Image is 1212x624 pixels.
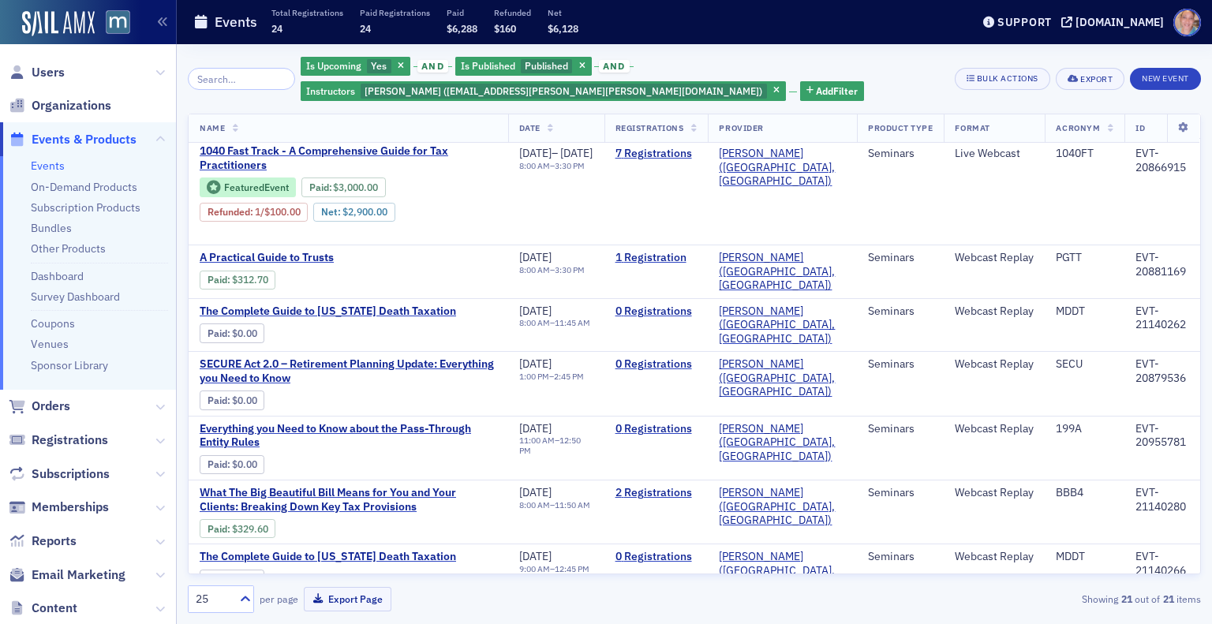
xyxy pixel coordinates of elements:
a: 7 Registrations [615,148,698,162]
span: Published [525,59,568,72]
a: 0 Registrations [615,305,698,319]
time: 8:00 AM [519,499,550,510]
span: Yes [371,59,387,72]
a: Content [9,600,77,617]
span: Memberships [32,499,109,516]
time: 8:00 AM [519,317,550,328]
strong: 21 [1160,592,1176,606]
div: Paid: 2 - $31270 [200,271,275,290]
span: [DATE] [560,147,593,161]
span: 24 [360,22,371,35]
div: Net: $290000 [313,203,395,222]
span: Instructors [306,84,355,97]
a: 1 Registration [615,251,698,265]
span: $100.00 [264,206,301,218]
a: What The Big Beautiful Bill Means for You and Your Clients: Breaking Down Key Tax Provisions [200,486,497,514]
span: Organizations [32,97,111,114]
span: : [208,206,255,218]
span: Werner-Rocca (Flourtown, PA) [719,550,846,592]
img: SailAMX [22,11,95,36]
div: EVT-20881169 [1135,251,1189,278]
div: Seminars [868,305,933,319]
span: Orders [32,398,70,415]
span: Format [955,122,989,133]
span: $6,288 [447,22,477,35]
button: Export [1056,68,1124,90]
div: – [519,318,590,328]
div: Webcast Replay [955,550,1034,564]
h1: Events [215,13,257,32]
a: A Practical Guide to Trusts [200,251,465,265]
a: 1040 Fast Track - A Comprehensive Guide for Tax Practitioners [200,144,497,172]
span: [PERSON_NAME] ([EMAIL_ADDRESS][PERSON_NAME][PERSON_NAME][DOMAIN_NAME]) [365,84,762,97]
a: [PERSON_NAME] ([GEOGRAPHIC_DATA], [GEOGRAPHIC_DATA]) [719,422,846,464]
div: Featured Event [200,177,296,197]
span: Registrations [32,432,108,449]
a: Other Products [31,241,106,256]
button: AddFilter [800,81,865,101]
a: Sponsor Library [31,358,108,372]
div: Webcast Replay [955,305,1034,319]
a: Events [31,159,65,173]
span: : [208,394,232,406]
span: Werner-Rocca (Flourtown, PA) [719,148,846,189]
div: Arthur Werner (art.werner@werner-rocca.com) [301,81,786,101]
a: Dashboard [31,269,84,283]
div: Live Webcast [955,148,1034,162]
a: New Event [1130,70,1201,84]
a: Paid [208,394,227,406]
a: Events & Products [9,131,137,148]
a: Refunded [208,206,250,218]
div: – [519,265,585,275]
div: Seminars [868,422,933,436]
span: [DATE] [519,421,552,435]
div: Seminars [868,357,933,372]
a: Coupons [31,316,75,331]
div: – [519,372,584,382]
span: Is Upcoming [306,59,361,72]
div: EVT-20866915 [1135,148,1189,175]
span: Acronym [1056,122,1100,133]
div: Published [455,57,592,77]
time: 9:00 AM [519,563,550,574]
span: $3,000.00 [333,181,378,193]
time: 3:30 PM [555,264,585,275]
div: MDDT [1056,550,1113,564]
div: Seminars [868,550,933,564]
a: SECURE Act 2.0 – Retirement Planning Update: Everything you Need to Know [200,357,497,385]
span: and [599,60,630,73]
time: 12:45 PM [555,563,589,574]
div: Webcast Replay [955,486,1034,500]
div: Seminars [868,148,933,162]
div: Bulk Actions [977,74,1038,83]
button: and [413,60,453,73]
a: [PERSON_NAME] ([GEOGRAPHIC_DATA], [GEOGRAPHIC_DATA]) [719,148,846,189]
a: Registrations [9,432,108,449]
span: $160 [494,22,516,35]
a: The Complete Guide to [US_STATE] Death Taxation [200,305,465,319]
span: $0.00 [232,458,257,470]
a: Paid [208,274,227,286]
div: BBB4 [1056,486,1113,500]
time: 12:50 PM [519,435,581,456]
time: 3:30 PM [555,160,585,171]
time: 1:00 PM [519,371,549,382]
a: On-Demand Products [31,180,137,194]
div: Paid: 0 - $0 [200,323,264,342]
a: Memberships [9,499,109,516]
div: Refunded: 9 - $300000 [200,203,308,222]
span: The Complete Guide to Maryland Death Taxation [200,550,465,564]
div: Featured Event [224,183,289,192]
span: $329.60 [232,523,268,535]
span: : [208,327,232,339]
p: Paid [447,7,477,18]
span: $312.70 [232,274,268,286]
div: EVT-20955781 [1135,422,1189,450]
span: ID [1135,122,1145,133]
span: [DATE] [519,485,552,499]
p: Total Registrations [271,7,343,18]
